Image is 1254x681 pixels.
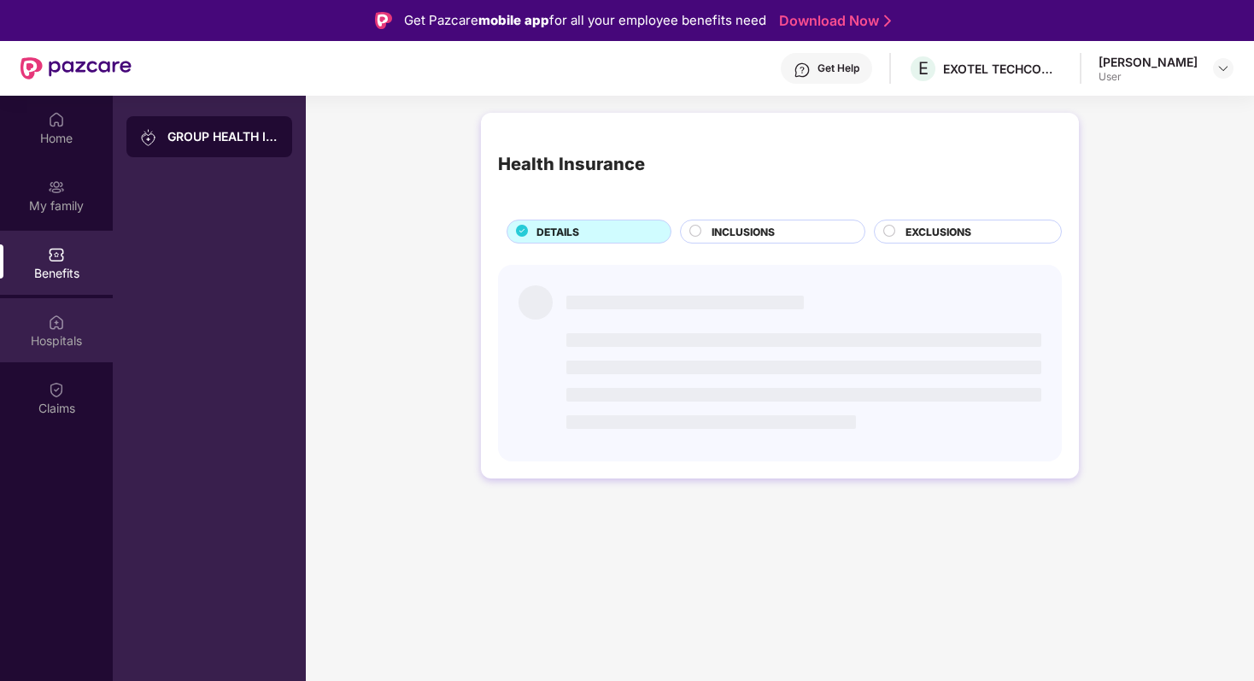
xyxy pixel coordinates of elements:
[943,61,1063,77] div: EXOTEL TECHCOM PRIVATE LIMITED
[884,12,891,30] img: Stroke
[48,314,65,331] img: svg+xml;base64,PHN2ZyBpZD0iSG9zcGl0YWxzIiB4bWxucz0iaHR0cDovL3d3dy53My5vcmcvMjAwMC9zdmciIHdpZHRoPS...
[794,62,811,79] img: svg+xml;base64,PHN2ZyBpZD0iSGVscC0zMngzMiIgeG1sbnM9Imh0dHA6Ly93d3cudzMub3JnLzIwMDAvc3ZnIiB3aWR0aD...
[404,10,766,31] div: Get Pazcare for all your employee benefits need
[1099,70,1198,84] div: User
[918,58,929,79] span: E
[478,12,549,28] strong: mobile app
[905,224,971,240] span: EXCLUSIONS
[167,128,278,145] div: GROUP HEALTH INSURANCE
[48,179,65,196] img: svg+xml;base64,PHN2ZyB3aWR0aD0iMjAiIGhlaWdodD0iMjAiIHZpZXdCb3g9IjAgMCAyMCAyMCIgZmlsbD0ibm9uZSIgeG...
[48,381,65,398] img: svg+xml;base64,PHN2ZyBpZD0iQ2xhaW0iIHhtbG5zPSJodHRwOi8vd3d3LnczLm9yZy8yMDAwL3N2ZyIgd2lkdGg9IjIwIi...
[817,62,859,75] div: Get Help
[498,150,645,178] div: Health Insurance
[375,12,392,29] img: Logo
[1099,54,1198,70] div: [PERSON_NAME]
[779,12,886,30] a: Download Now
[48,246,65,263] img: svg+xml;base64,PHN2ZyBpZD0iQmVuZWZpdHMiIHhtbG5zPSJodHRwOi8vd3d3LnczLm9yZy8yMDAwL3N2ZyIgd2lkdGg9Ij...
[1216,62,1230,75] img: svg+xml;base64,PHN2ZyBpZD0iRHJvcGRvd24tMzJ4MzIiIHhtbG5zPSJodHRwOi8vd3d3LnczLm9yZy8yMDAwL3N2ZyIgd2...
[21,57,132,79] img: New Pazcare Logo
[536,224,579,240] span: DETAILS
[712,224,775,240] span: INCLUSIONS
[48,111,65,128] img: svg+xml;base64,PHN2ZyBpZD0iSG9tZSIgeG1sbnM9Imh0dHA6Ly93d3cudzMub3JnLzIwMDAvc3ZnIiB3aWR0aD0iMjAiIG...
[140,129,157,146] img: svg+xml;base64,PHN2ZyB3aWR0aD0iMjAiIGhlaWdodD0iMjAiIHZpZXdCb3g9IjAgMCAyMCAyMCIgZmlsbD0ibm9uZSIgeG...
